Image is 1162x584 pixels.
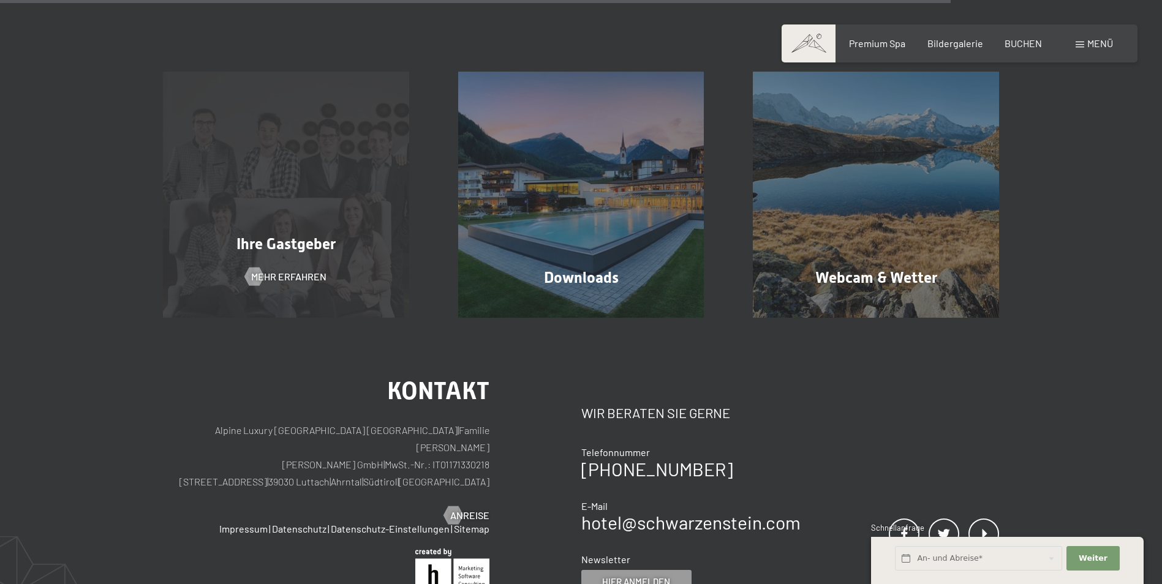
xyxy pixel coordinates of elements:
span: Kontakt [387,376,489,405]
span: Menü [1087,37,1113,49]
span: | [458,424,459,436]
span: | [330,476,331,487]
a: Anreise: Hotel Schwarzenstein in Luttach, Ahrntal, Südtirol, Italien Downloads [434,72,729,318]
a: BUCHEN [1005,37,1042,49]
span: Telefonnummer [581,446,650,458]
p: Alpine Luxury [GEOGRAPHIC_DATA] [GEOGRAPHIC_DATA] Familie [PERSON_NAME] [PERSON_NAME] GmbH MwSt.-... [163,422,489,490]
span: | [362,476,363,487]
a: Bildergalerie [927,37,983,49]
span: | [328,523,330,534]
span: Anreise [450,509,489,522]
span: Ihre Gastgeber [236,235,336,253]
span: | [398,476,399,487]
span: Wir beraten Sie gerne [581,405,730,421]
span: | [383,459,385,470]
a: Anreise: Hotel Schwarzenstein in Luttach, Ahrntal, Südtirol, Italien Ihre Gastgeber Mehr erfahren [138,72,434,318]
button: Weiter [1066,546,1119,571]
a: hotel@schwarzenstein.com [581,511,801,533]
span: | [269,523,271,534]
a: Impressum [219,523,268,534]
a: [PHONE_NUMBER] [581,458,733,480]
span: Weiter [1079,553,1107,564]
span: Downloads [544,269,619,286]
a: Datenschutz-Einstellungen [331,523,450,534]
span: | [451,523,453,534]
a: Premium Spa [849,37,905,49]
span: Newsletter [581,553,630,565]
span: Mehr erfahren [251,270,326,283]
a: Datenschutz [272,523,326,534]
a: Anreise [444,509,489,522]
span: Webcam & Wetter [815,269,937,286]
span: E-Mail [581,500,608,512]
span: Schnellanfrage [871,523,924,533]
span: | [267,476,268,487]
a: Sitemap [454,523,489,534]
a: Anreise: Hotel Schwarzenstein in Luttach, Ahrntal, Südtirol, Italien Webcam & Wetter [728,72,1024,318]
